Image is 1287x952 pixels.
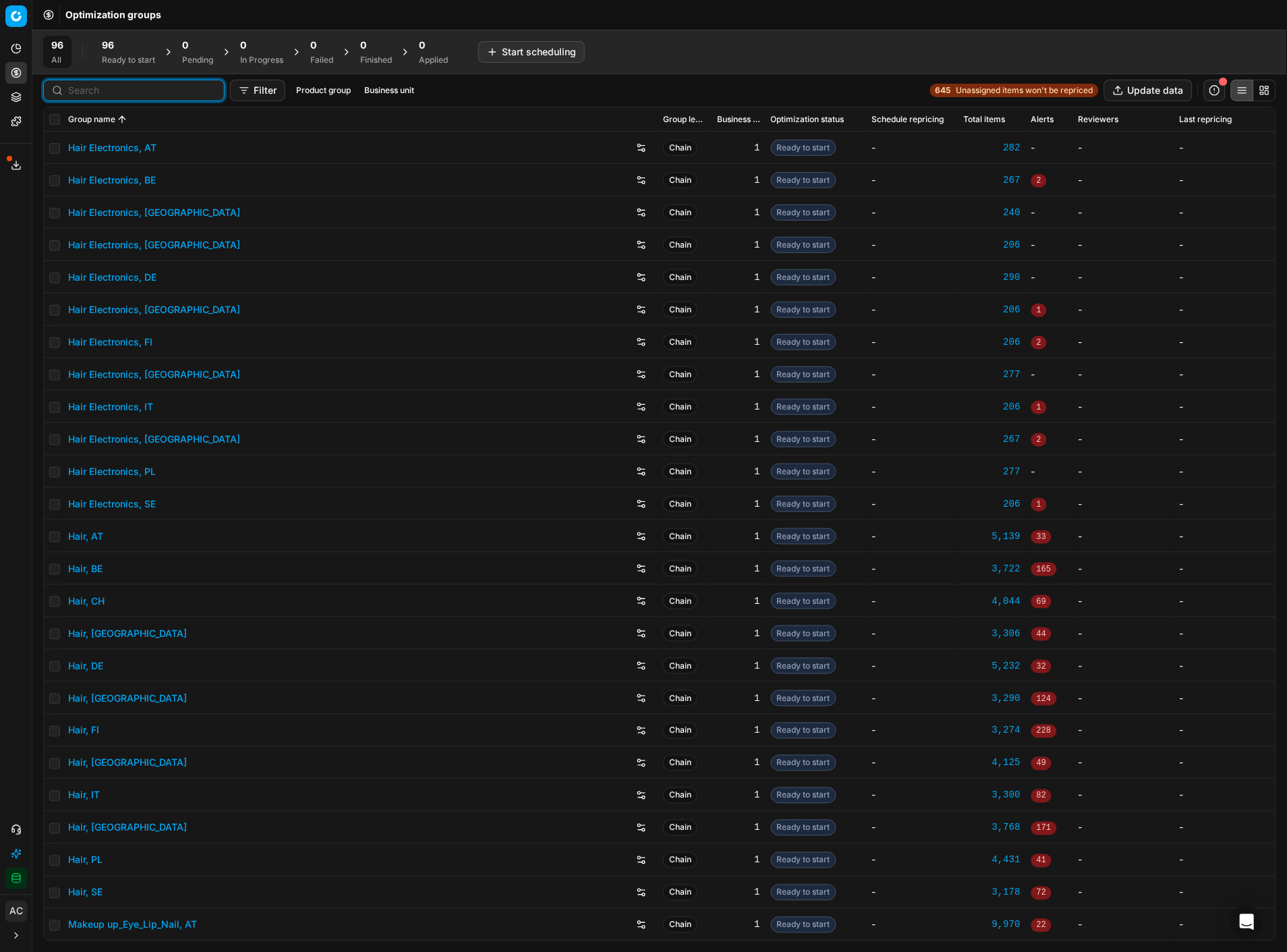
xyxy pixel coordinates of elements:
a: 267 [964,432,1021,446]
td: - [1174,779,1276,812]
div: 3,178 [964,886,1021,899]
span: Ready to start [771,787,836,804]
td: - [1174,553,1276,585]
div: 1 [717,432,760,446]
div: 1 [717,173,760,187]
a: Hair Electronics, [GEOGRAPHIC_DATA] [68,368,240,381]
div: 1 [717,594,760,608]
td: - [1174,196,1276,229]
span: Ready to start [771,917,836,933]
div: 4,125 [964,756,1021,770]
div: 1 [717,789,760,802]
td: - [867,520,959,553]
a: 4,431 [964,853,1021,867]
span: Ready to start [771,528,836,544]
td: - [1174,391,1276,423]
span: Ready to start [771,625,836,642]
td: - [1073,617,1174,650]
td: - [867,326,959,358]
span: Chain [663,787,697,804]
span: Chain [663,496,697,512]
span: Ready to start [771,820,836,836]
td: - [1174,682,1276,715]
a: Hair Electronics, AT [68,141,156,155]
span: Alerts [1031,114,1054,125]
span: Ready to start [771,755,836,771]
td: - [1174,617,1276,650]
a: Makeup up_Eye_Lip_Nail, AT [68,918,197,932]
td: - [1174,876,1276,909]
td: - [1073,455,1174,488]
div: In Progress [240,55,283,65]
td: - [1174,423,1276,455]
span: Ready to start [771,204,836,221]
div: 1 [717,886,760,899]
a: 9,970 [964,918,1021,932]
div: 277 [964,465,1021,478]
td: - [1026,229,1073,261]
td: - [1073,391,1174,423]
td: - [1073,682,1174,715]
span: 22 [1031,919,1052,932]
div: Pending [182,55,213,65]
span: Chain [663,302,697,318]
div: 1 [717,271,760,284]
td: - [1174,909,1276,941]
a: 206 [964,400,1021,414]
div: 206 [964,238,1021,252]
span: Chain [663,658,697,674]
div: 1 [717,756,760,770]
span: 0 [419,38,425,52]
td: - [867,196,959,229]
div: 282 [964,141,1021,155]
div: 1 [717,497,760,511]
td: - [1174,650,1276,682]
a: 4,044 [964,594,1021,608]
a: 3,290 [964,692,1021,705]
div: 206 [964,335,1021,349]
td: - [867,812,959,844]
div: 240 [964,206,1021,219]
td: - [1073,261,1174,293]
a: Hair Electronics, PL [68,465,156,478]
span: 1 [1031,498,1047,511]
td: - [1174,747,1276,779]
td: - [867,779,959,812]
div: 1 [717,724,760,737]
td: - [1174,261,1276,293]
span: Ready to start [771,172,836,188]
td: - [1026,261,1073,293]
div: Finished [360,55,392,65]
span: Chain [663,172,697,188]
span: Ready to start [771,561,836,577]
span: 124 [1031,692,1057,706]
div: Failed [310,55,333,65]
td: - [867,423,959,455]
div: Ready to start [102,55,155,65]
td: - [1073,326,1174,358]
span: 33 [1031,530,1052,544]
td: - [1073,650,1174,682]
a: 645Unassigned items won't be repriced [930,84,1099,97]
a: 3,300 [964,789,1021,802]
td: - [1174,488,1276,520]
td: - [867,650,959,682]
td: - [1073,520,1174,553]
span: 44 [1031,627,1052,641]
span: AC [6,901,26,922]
td: - [1073,909,1174,941]
span: 2 [1031,336,1047,349]
span: 41 [1031,854,1052,868]
a: Hair Electronics, [GEOGRAPHIC_DATA] [68,432,240,446]
span: Chain [663,431,697,447]
span: Chain [663,723,697,739]
div: Open Intercom Messenger [1231,906,1263,939]
td: - [867,261,959,293]
td: - [867,229,959,261]
span: Ready to start [771,366,836,383]
div: 290 [964,271,1021,284]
